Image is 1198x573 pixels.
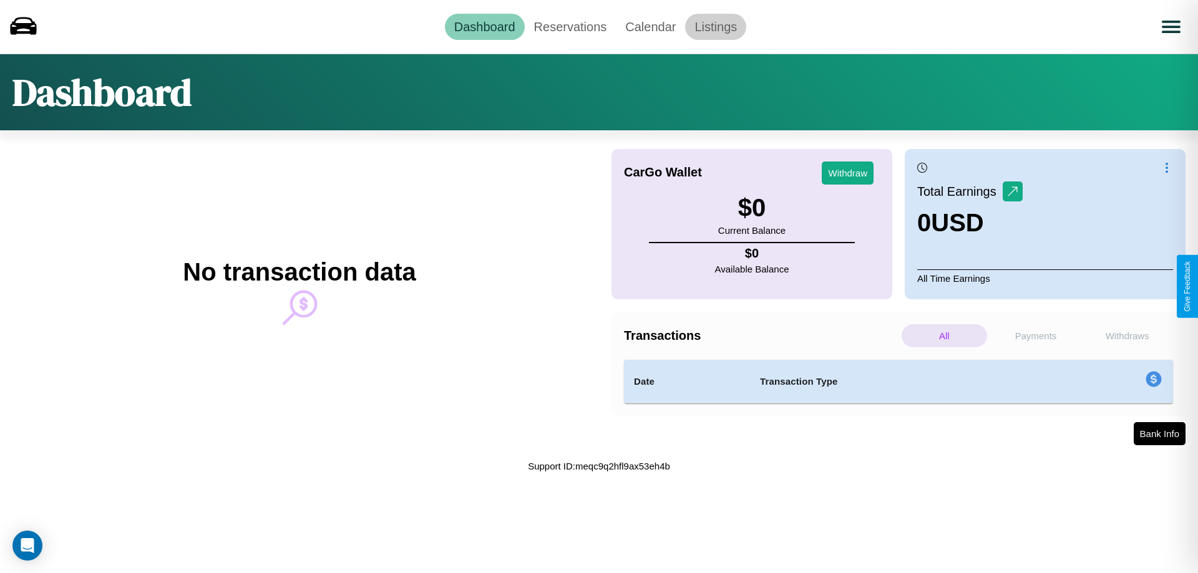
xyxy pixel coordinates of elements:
[12,67,192,118] h1: Dashboard
[624,360,1173,403] table: simple table
[1134,422,1186,445] button: Bank Info
[760,374,1043,389] h4: Transaction Type
[718,222,786,239] p: Current Balance
[183,258,416,286] h2: No transaction data
[528,458,670,474] p: Support ID: meqc9q2hfl9ax53eh4b
[902,324,987,347] p: All
[634,374,740,389] h4: Date
[1084,324,1170,347] p: Withdraws
[445,14,525,40] a: Dashboard
[616,14,685,40] a: Calendar
[12,531,42,561] div: Open Intercom Messenger
[685,14,746,40] a: Listings
[993,324,1079,347] p: Payments
[715,261,789,277] p: Available Balance
[917,269,1173,287] p: All Time Earnings
[624,165,702,180] h4: CarGo Wallet
[917,209,1023,237] h3: 0 USD
[1183,261,1192,312] div: Give Feedback
[917,180,1003,203] p: Total Earnings
[1154,9,1189,44] button: Open menu
[624,329,898,343] h4: Transactions
[822,161,874,185] button: Withdraw
[715,246,789,261] h4: $ 0
[525,14,616,40] a: Reservations
[718,194,786,222] h3: $ 0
